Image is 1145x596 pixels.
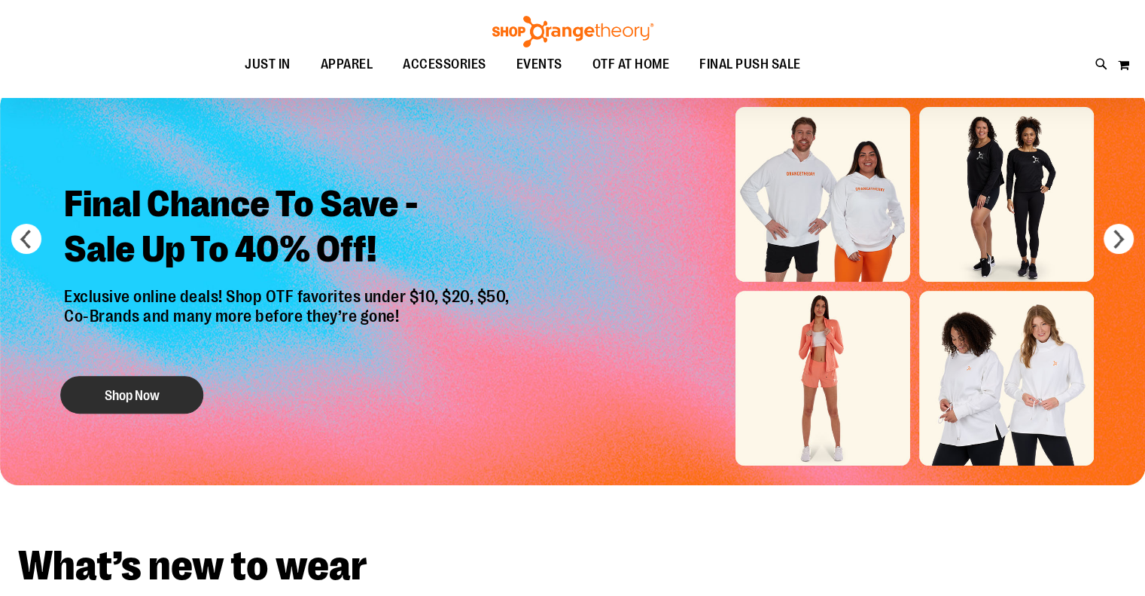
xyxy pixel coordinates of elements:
a: APPAREL [306,47,388,82]
p: Exclusive online deals! Shop OTF favorites under $10, $20, $50, Co-Brands and many more before th... [53,287,525,361]
span: OTF AT HOME [592,47,670,81]
button: next [1104,224,1134,254]
img: Shop Orangetheory [490,16,656,47]
a: JUST IN [230,47,306,82]
h2: What’s new to wear [18,546,1127,587]
a: ACCESSORIES [388,47,501,82]
a: OTF AT HOME [577,47,685,82]
a: EVENTS [501,47,577,82]
button: Shop Now [60,376,203,414]
button: prev [11,224,41,254]
h2: Final Chance To Save - Sale Up To 40% Off! [53,170,525,287]
span: JUST IN [245,47,291,81]
span: EVENTS [516,47,562,81]
span: FINAL PUSH SALE [699,47,801,81]
a: FINAL PUSH SALE [684,47,816,82]
span: ACCESSORIES [403,47,486,81]
span: APPAREL [321,47,373,81]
